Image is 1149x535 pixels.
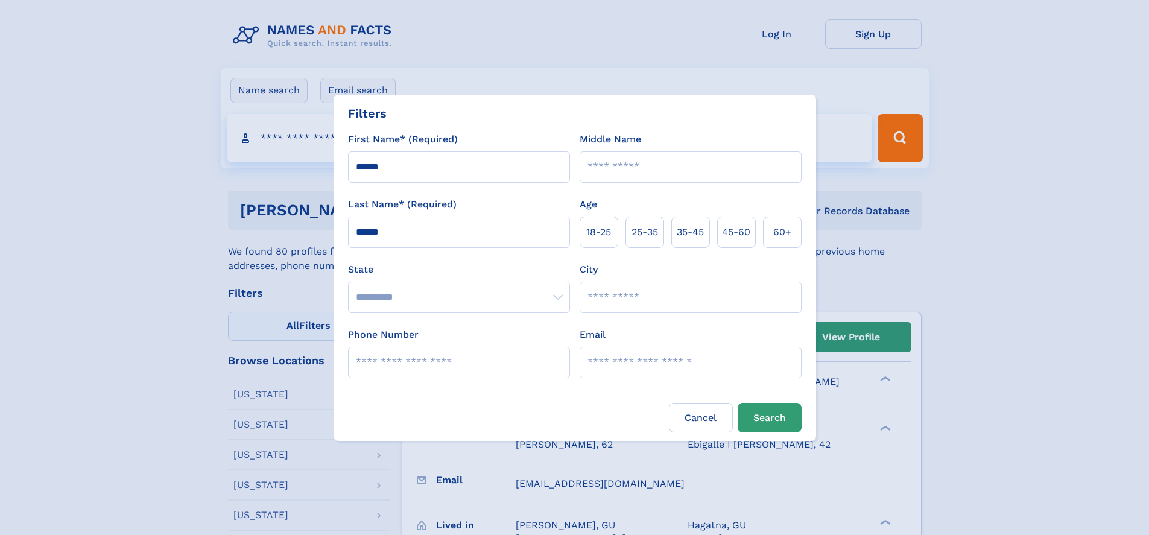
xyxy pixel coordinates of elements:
[738,403,802,432] button: Search
[580,328,606,342] label: Email
[677,225,704,239] span: 35‑45
[580,262,598,277] label: City
[348,197,457,212] label: Last Name* (Required)
[722,225,750,239] span: 45‑60
[586,225,611,239] span: 18‑25
[348,328,419,342] label: Phone Number
[348,104,387,122] div: Filters
[348,132,458,147] label: First Name* (Required)
[669,403,733,432] label: Cancel
[580,132,641,147] label: Middle Name
[773,225,791,239] span: 60+
[631,225,658,239] span: 25‑35
[348,262,570,277] label: State
[580,197,597,212] label: Age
